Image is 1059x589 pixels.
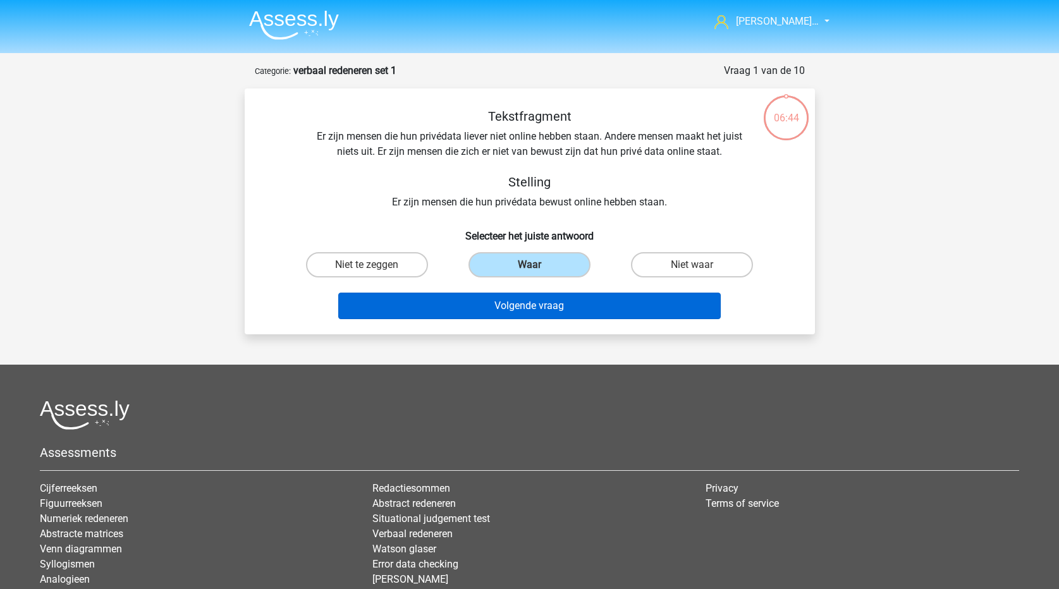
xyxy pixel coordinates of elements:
[40,543,122,555] a: Venn diagrammen
[372,543,436,555] a: Watson glaser
[249,10,339,40] img: Assessly
[265,109,795,210] div: Er zijn mensen die hun privédata liever niet online hebben staan. Andere mensen maakt het juist n...
[40,558,95,570] a: Syllogismen
[736,15,819,27] span: [PERSON_NAME]…
[40,445,1019,460] h5: Assessments
[372,482,450,494] a: Redactiesommen
[706,497,779,509] a: Terms of service
[255,66,291,76] small: Categorie:
[372,513,490,525] a: Situational judgement test
[305,174,754,190] h5: Stelling
[372,558,458,570] a: Error data checking
[40,482,97,494] a: Cijferreeksen
[631,252,753,277] label: Niet waar
[724,63,805,78] div: Vraag 1 van de 10
[372,528,453,540] a: Verbaal redeneren
[305,109,754,124] h5: Tekstfragment
[706,482,738,494] a: Privacy
[40,573,90,585] a: Analogieen
[372,573,448,585] a: [PERSON_NAME]
[40,400,130,430] img: Assessly logo
[40,528,123,540] a: Abstracte matrices
[306,252,428,277] label: Niet te zeggen
[265,220,795,242] h6: Selecteer het juiste antwoord
[468,252,591,277] label: Waar
[40,497,102,509] a: Figuurreeksen
[338,293,721,319] button: Volgende vraag
[762,94,810,126] div: 06:44
[293,64,396,76] strong: verbaal redeneren set 1
[40,513,128,525] a: Numeriek redeneren
[372,497,456,509] a: Abstract redeneren
[709,14,820,29] a: [PERSON_NAME]…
